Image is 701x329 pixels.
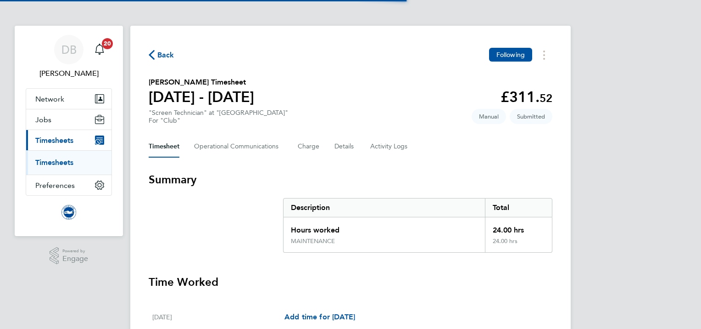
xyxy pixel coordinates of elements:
[61,205,76,220] img: brightonandhovealbion-logo-retina.png
[334,136,356,158] button: Details
[284,199,485,217] div: Description
[370,136,409,158] button: Activity Logs
[149,117,288,125] div: For "Club"
[15,26,123,236] nav: Main navigation
[485,217,552,238] div: 24.00 hrs
[485,238,552,252] div: 24.00 hrs
[149,77,254,88] h2: [PERSON_NAME] Timesheet
[510,109,552,124] span: This timesheet is Submitted.
[489,48,532,62] button: Following
[26,109,111,130] button: Jobs
[62,255,88,263] span: Engage
[35,136,73,145] span: Timesheets
[149,88,254,106] h1: [DATE] - [DATE]
[35,158,73,167] a: Timesheets
[284,217,485,238] div: Hours worked
[284,312,355,321] span: Add time for [DATE]
[61,44,77,56] span: DB
[26,175,111,195] button: Preferences
[50,247,89,265] a: Powered byEngage
[501,88,552,106] app-decimal: £311.
[26,150,111,175] div: Timesheets
[149,275,552,289] h3: Time Worked
[26,205,112,220] a: Go to home page
[90,35,109,64] a: 20
[485,199,552,217] div: Total
[152,312,284,323] div: [DATE]
[536,48,552,62] button: Timesheets Menu
[194,136,283,158] button: Operational Communications
[149,109,288,125] div: "Screen Technician" at "[GEOGRAPHIC_DATA]"
[291,238,335,245] div: MAINTENANCE
[157,50,174,61] span: Back
[540,91,552,105] span: 52
[35,115,51,124] span: Jobs
[26,89,111,109] button: Network
[472,109,506,124] span: This timesheet was manually created.
[26,130,111,150] button: Timesheets
[284,312,355,323] a: Add time for [DATE]
[149,49,174,61] button: Back
[496,51,525,59] span: Following
[26,35,112,79] a: DB[PERSON_NAME]
[35,95,64,103] span: Network
[26,68,112,79] span: David Baker
[283,198,552,253] div: Summary
[298,136,320,158] button: Charge
[149,136,179,158] button: Timesheet
[62,247,88,255] span: Powered by
[35,181,75,190] span: Preferences
[149,172,552,187] h3: Summary
[102,38,113,49] span: 20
